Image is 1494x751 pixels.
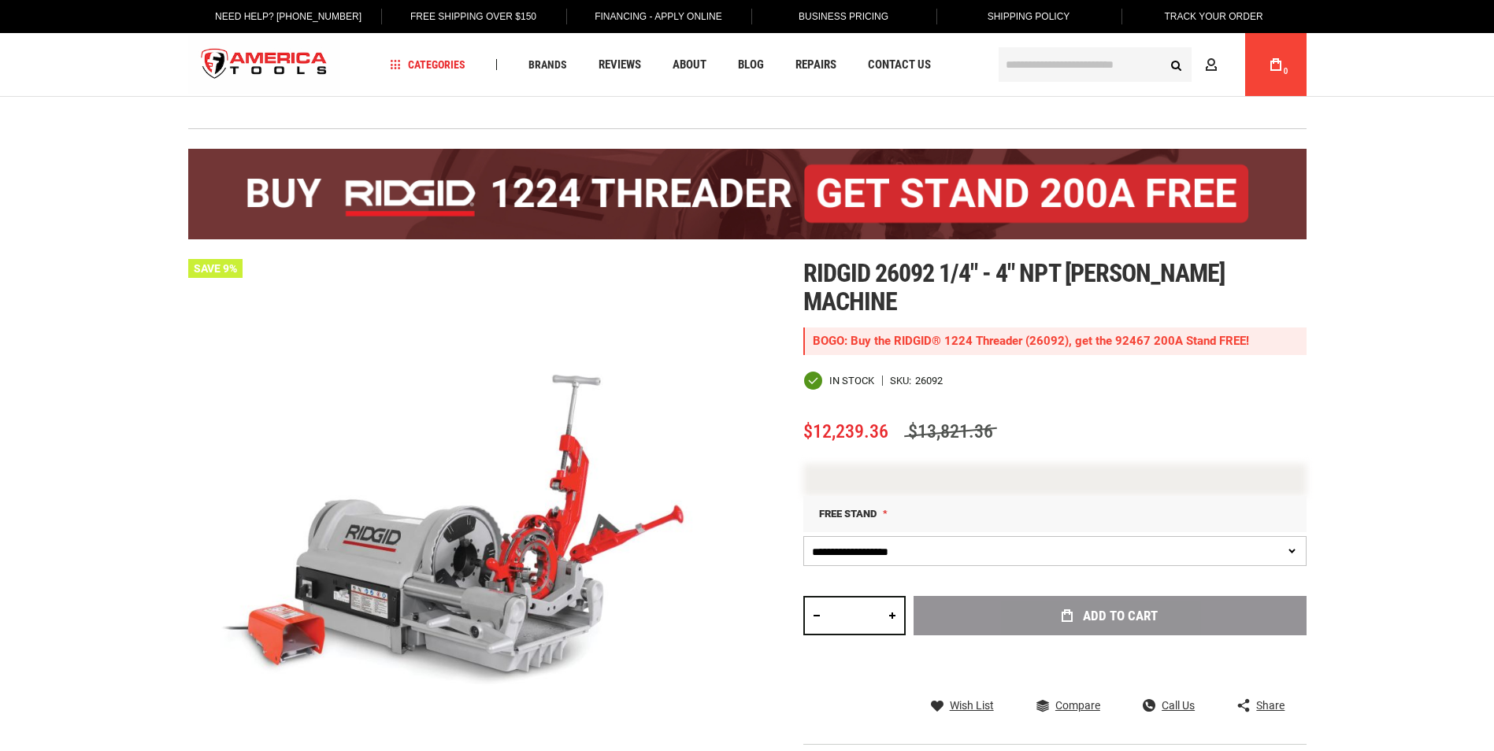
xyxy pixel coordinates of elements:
div: 26092 [915,375,943,386]
span: Ridgid 26092 1/4" - 4" npt [PERSON_NAME] machine [803,258,1225,316]
span: Call Us [1162,700,1195,711]
span: Reviews [599,59,641,71]
span: In stock [829,375,874,386]
span: $12,239.36 [803,420,888,442]
a: About [665,54,714,76]
div: BOGO: Buy the RIDGID® 1224 Threader (26092), get the 92467 200A Stand FREE! [803,327,1307,355]
a: Blog [731,54,771,76]
strong: SKU [890,375,915,386]
a: Call Us [1143,698,1195,712]
div: Availability [803,371,874,390]
a: Categories [383,54,473,76]
span: Blog [738,59,764,71]
a: Wish List [931,698,994,712]
a: Contact Us [861,54,938,76]
span: Repairs [795,59,836,71]
span: Compare [1055,700,1100,711]
span: $13,821.36 [904,420,997,442]
img: BOGO: Buy the RIDGID® 1224 Threader (26092), get the 92467 200A Stand FREE! [188,149,1307,239]
img: America Tools [188,35,341,94]
a: Reviews [591,54,648,76]
a: store logo [188,35,341,94]
span: Free Stand [819,508,877,520]
span: About [673,59,706,71]
span: Contact Us [868,59,931,71]
span: Share [1256,700,1285,711]
button: Search [1162,50,1192,80]
span: Wish List [950,700,994,711]
span: Brands [528,59,567,70]
span: Categories [390,59,465,70]
a: Brands [521,54,574,76]
span: Shipping Policy [988,11,1070,22]
a: 0 [1261,33,1291,96]
a: Repairs [788,54,843,76]
span: 0 [1284,67,1288,76]
a: Compare [1036,698,1100,712]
